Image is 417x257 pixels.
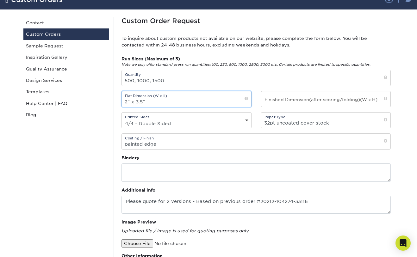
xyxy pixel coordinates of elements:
[121,56,180,61] strong: Run Sizes (Maximum of 3)
[23,98,109,109] a: Help Center | FAQ
[121,219,156,224] strong: Image Preview
[23,109,109,120] a: Blog
[121,17,391,25] h1: Custom Order Request
[121,155,140,160] strong: Bindery
[23,28,109,40] a: Custom Orders
[121,187,155,193] strong: Additional Info
[23,52,109,63] a: Inspiration Gallery
[23,40,109,52] a: Sample Request
[23,63,109,75] a: Quality Assurance
[121,63,370,67] em: Note we only offer standard press run quantities: 100, 250, 500, 1000, 2500, 5000 etc. Certain pr...
[23,75,109,86] a: Design Services
[121,35,391,48] p: To inquire about custom products not available on our website, please complete the form below. Yo...
[23,17,109,28] a: Contact
[23,86,109,97] a: Templates
[121,228,248,233] em: Uploaded file / image is used for quoting purposes only
[395,236,411,251] div: Open Intercom Messenger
